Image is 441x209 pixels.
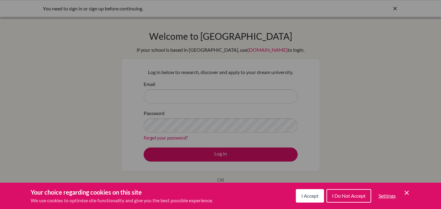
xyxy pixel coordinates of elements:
button: I Do Not Accept [326,189,371,203]
button: I Accept [296,189,324,203]
button: Settings [374,190,401,202]
span: I Do Not Accept [332,193,366,199]
span: Settings [379,193,396,199]
span: I Accept [301,193,318,199]
button: Save and close [403,189,410,196]
h3: Your choice regarding cookies on this site [31,188,213,197]
p: We use cookies to optimise site functionality and give you the best possible experience. [31,197,213,204]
